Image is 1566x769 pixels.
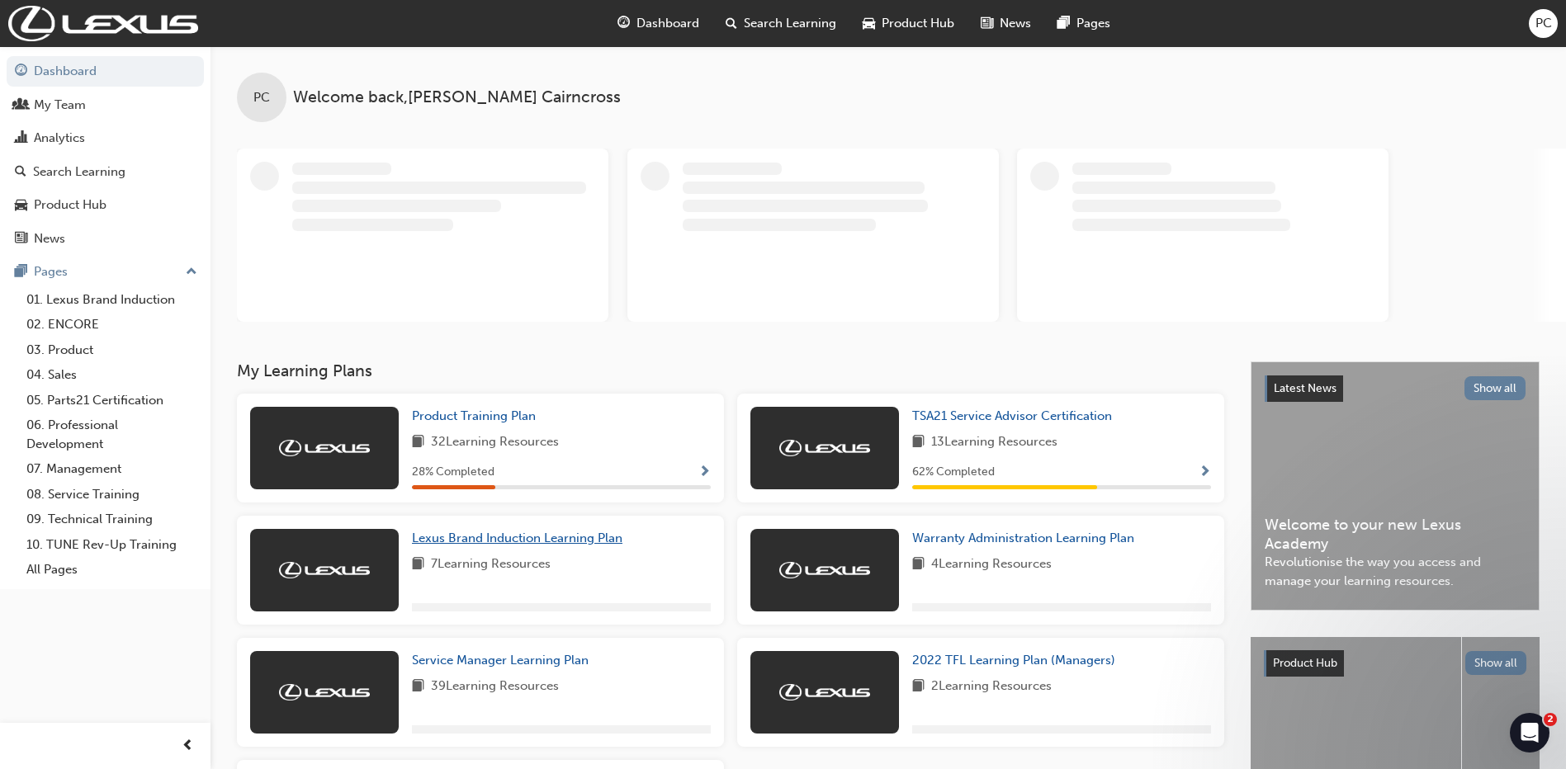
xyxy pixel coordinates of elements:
a: News [7,224,204,254]
span: 28 % Completed [412,463,494,482]
iframe: Intercom live chat [1510,713,1549,752]
a: 04. Sales [20,362,204,388]
div: Analytics [34,129,85,148]
div: My Team [34,96,86,115]
a: 01. Lexus Brand Induction [20,287,204,313]
button: DashboardMy TeamAnalyticsSearch LearningProduct HubNews [7,53,204,257]
a: Lexus Brand Induction Learning Plan [412,529,629,548]
a: Warranty Administration Learning Plan [912,529,1141,548]
a: 03. Product [20,337,204,363]
span: search-icon [15,165,26,180]
button: Show all [1464,376,1526,400]
span: chart-icon [15,131,27,146]
span: book-icon [912,554,925,575]
span: Welcome to your new Lexus Academy [1265,516,1526,553]
span: pages-icon [15,265,27,280]
a: 02. ENCORE [20,312,204,337]
a: TSA21 Service Advisor Certification [912,407,1119,426]
span: book-icon [912,677,925,697]
a: 05. Parts21 Certification [20,388,204,413]
span: Show Progress [1199,465,1211,480]
a: car-iconProduct Hub [849,7,968,40]
a: Service Manager Learning Plan [412,651,595,670]
img: Trak [779,440,870,456]
span: Warranty Administration Learning Plan [912,531,1134,545]
img: Trak [8,6,198,41]
a: Analytics [7,123,204,153]
span: Pages [1076,14,1110,33]
span: 32 Learning Resources [431,432,559,453]
div: Search Learning [33,163,125,182]
a: 2022 TFL Learning Plan (Managers) [912,651,1122,670]
span: Product Training Plan [412,408,536,423]
span: PC [1535,14,1552,33]
button: Show Progress [1199,462,1211,483]
span: Product Hub [1273,656,1337,670]
button: PC [1529,9,1558,38]
a: Search Learning [7,157,204,187]
span: PC [253,88,270,107]
span: 7 Learning Resources [431,554,551,575]
button: Show all [1465,651,1527,675]
a: Latest NewsShow allWelcome to your new Lexus AcademyRevolutionise the way you access and manage y... [1251,361,1540,611]
div: Pages [34,262,68,281]
span: book-icon [412,677,424,697]
button: Pages [7,257,204,287]
a: Latest NewsShow all [1265,375,1526,402]
img: Trak [779,562,870,578]
span: TSA21 Service Advisor Certification [912,408,1112,423]
span: Dashboard [636,14,699,33]
span: car-icon [863,13,875,34]
span: guage-icon [617,13,630,34]
a: 08. Service Training [20,482,204,507]
span: Lexus Brand Induction Learning Plan [412,531,622,545]
span: book-icon [912,432,925,453]
a: 07. Management [20,456,204,482]
button: Show Progress [698,462,711,483]
div: News [34,229,65,248]
span: Show Progress [698,465,711,480]
span: News [1000,14,1031,33]
span: 62 % Completed [912,463,995,482]
span: Latest News [1274,381,1337,395]
span: book-icon [412,432,424,453]
a: pages-iconPages [1044,7,1124,40]
a: 10. TUNE Rev-Up Training [20,532,204,558]
a: Product Training Plan [412,407,542,426]
a: guage-iconDashboard [604,7,712,40]
a: Product HubShow all [1264,650,1526,677]
img: Trak [279,684,370,701]
span: 2022 TFL Learning Plan (Managers) [912,653,1115,668]
span: search-icon [726,13,737,34]
span: book-icon [412,554,424,575]
span: guage-icon [15,64,27,79]
a: Product Hub [7,190,204,220]
a: 06. Professional Development [20,413,204,456]
a: My Team [7,90,204,120]
span: 13 Learning Resources [931,432,1057,453]
span: prev-icon [182,736,194,757]
span: Product Hub [882,14,954,33]
a: 09. Technical Training [20,507,204,532]
a: search-iconSearch Learning [712,7,849,40]
span: 2 [1544,713,1557,726]
span: Service Manager Learning Plan [412,653,589,668]
span: car-icon [15,198,27,213]
span: Search Learning [744,14,836,33]
span: people-icon [15,98,27,113]
span: news-icon [981,13,993,34]
span: Revolutionise the way you access and manage your learning resources. [1265,553,1526,590]
img: Trak [779,684,870,701]
span: news-icon [15,232,27,247]
div: Product Hub [34,196,106,215]
span: 39 Learning Resources [431,677,559,697]
a: Dashboard [7,56,204,87]
h3: My Learning Plans [237,361,1224,380]
span: Welcome back , [PERSON_NAME] Cairncross [293,88,621,107]
span: 2 Learning Resources [931,677,1052,697]
span: up-icon [186,262,197,283]
img: Trak [279,562,370,578]
span: 4 Learning Resources [931,554,1052,575]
